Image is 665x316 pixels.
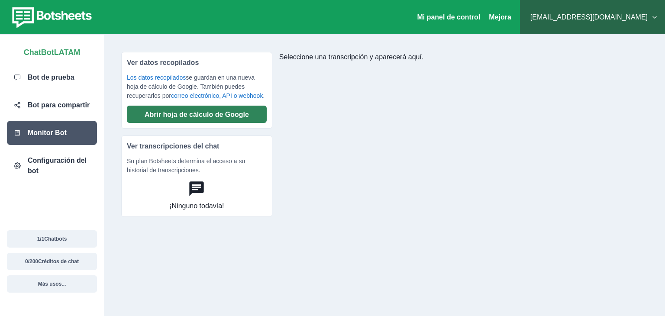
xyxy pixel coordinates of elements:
[38,258,79,264] font: Créditos de chat
[28,157,87,174] font: Configuración del bot
[127,142,219,150] font: Ver transcripciones del chat
[25,258,28,264] font: 0
[527,9,658,26] button: [EMAIL_ADDRESS][DOMAIN_NAME]
[28,74,74,81] font: Bot de prueba
[28,258,29,264] font: /
[171,92,263,99] a: correo electrónico, API o webhook
[127,158,245,174] font: Su plan Botsheets determina el acceso a su historial de transcripciones.
[44,236,67,242] font: Chatbots
[417,13,480,21] a: Mi panel de control
[7,275,97,293] button: Más usos...
[7,253,97,270] button: 0/200Créditos de chat
[7,230,97,248] button: 1/1Chatbots
[28,129,67,136] font: Monitor Bot
[489,13,511,21] font: Mejora
[127,106,267,123] button: Abrir hoja de cálculo de Google
[24,48,80,57] font: ChatBotLATAM
[42,236,45,242] font: 1
[145,111,249,118] font: Abrir hoja de cálculo de Google
[7,5,94,29] img: botsheets-logo.png
[127,74,255,99] font: se guardan en una nueva hoja de cálculo de Google. También puedes recuperarlos por
[28,101,90,109] font: Bot para compartir
[40,236,41,242] font: /
[38,281,66,287] font: Más usos...
[169,202,224,210] font: ¡Ninguno todavía!
[263,92,265,99] font: .
[37,236,40,242] font: 1
[127,59,199,66] font: Ver datos recopilados
[127,110,267,117] a: Abrir hoja de cálculo de Google
[279,53,424,61] font: Seleccione una transcripción y aparecerá aquí.
[29,258,38,264] font: 200
[127,74,186,81] a: Los datos recopilados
